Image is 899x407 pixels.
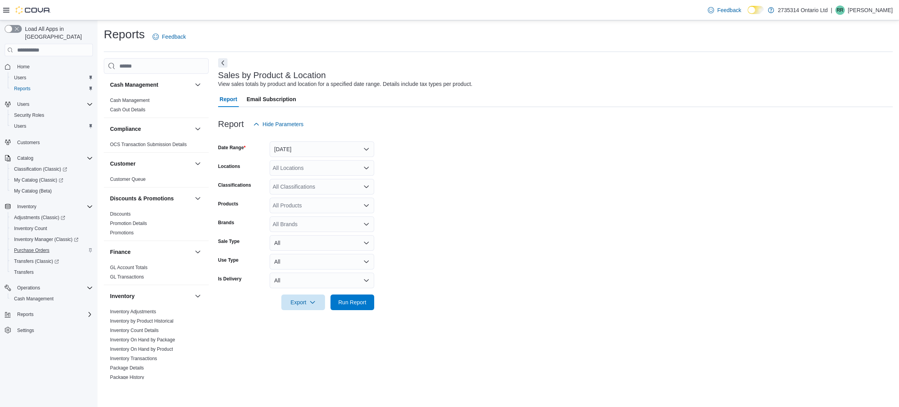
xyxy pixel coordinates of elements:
[110,355,157,362] span: Inventory Transactions
[11,164,93,174] span: Classification (Classic)
[110,265,147,270] a: GL Account Totals
[837,5,843,15] span: RR
[14,202,39,211] button: Inventory
[193,247,203,257] button: Finance
[8,212,96,223] a: Adjustments (Classic)
[270,273,374,288] button: All
[2,309,96,320] button: Reports
[110,81,192,89] button: Cash Management
[270,235,374,251] button: All
[8,175,96,186] a: My Catalog (Classic)
[14,283,43,293] button: Operations
[14,154,36,163] button: Catalog
[218,238,240,245] label: Sale Type
[110,125,192,133] button: Compliance
[14,75,26,81] span: Users
[14,100,32,109] button: Users
[2,136,96,148] button: Customers
[14,154,93,163] span: Catalog
[14,225,47,232] span: Inventory Count
[218,201,238,207] label: Products
[110,309,156,315] span: Inventory Adjustments
[193,124,203,134] button: Compliance
[14,202,93,211] span: Inventory
[11,268,93,277] span: Transfers
[11,111,93,120] span: Security Roles
[110,248,192,256] button: Finance
[14,100,93,109] span: Users
[14,283,93,293] span: Operations
[17,203,36,210] span: Inventory
[338,298,366,306] span: Run Report
[2,201,96,212] button: Inventory
[14,236,78,243] span: Inventory Manager (Classic)
[11,186,93,196] span: My Catalog (Beta)
[11,84,93,93] span: Reports
[16,6,51,14] img: Cova
[218,80,473,88] div: View sales totals by product and location for a specified date range. Details include tax types p...
[110,375,144,380] a: Package History
[17,327,34,334] span: Settings
[17,139,40,146] span: Customers
[14,310,93,319] span: Reports
[14,214,65,221] span: Adjustments (Classic)
[8,293,96,304] button: Cash Management
[778,5,828,15] p: 2735314 Ontario Ltd
[2,99,96,110] button: Users
[110,195,192,202] button: Discounts & Promotions
[218,163,240,170] label: Locations
[250,116,307,132] button: Hide Parameters
[110,107,146,112] a: Cash Out Details
[363,165,370,171] button: Open list of options
[110,337,175,343] a: Inventory On Hand by Package
[110,292,192,300] button: Inventory
[193,194,203,203] button: Discounts & Promotions
[110,211,131,217] a: Discounts
[247,91,296,107] span: Email Subscription
[14,258,59,264] span: Transfers (Classic)
[110,221,147,226] a: Promotion Details
[11,224,50,233] a: Inventory Count
[14,177,63,183] span: My Catalog (Classic)
[218,257,238,263] label: Use Type
[11,246,93,255] span: Purchase Orders
[363,184,370,190] button: Open list of options
[8,72,96,83] button: Users
[8,186,96,196] button: My Catalog (Beta)
[110,177,146,182] a: Customer Queue
[11,164,70,174] a: Classification (Classic)
[218,182,251,188] label: Classifications
[104,175,209,187] div: Customer
[14,269,34,275] span: Transfers
[8,110,96,121] button: Security Roles
[8,256,96,267] a: Transfers (Classic)
[11,73,29,82] a: Users
[5,58,93,356] nav: Complex example
[14,247,50,253] span: Purchase Orders
[11,84,34,93] a: Reports
[110,365,144,371] span: Package Details
[110,98,149,103] a: Cash Management
[17,311,34,318] span: Reports
[11,73,93,82] span: Users
[104,263,209,285] div: Finance
[14,188,52,194] span: My Catalog (Beta)
[717,6,741,14] span: Feedback
[8,223,96,234] button: Inventory Count
[110,356,157,361] a: Inventory Transactions
[110,346,173,352] span: Inventory On Hand by Product
[8,245,96,256] button: Purchase Orders
[835,5,845,15] div: Rhi Ridley
[2,61,96,72] button: Home
[110,318,174,324] a: Inventory by Product Historical
[14,296,53,302] span: Cash Management
[17,285,40,291] span: Operations
[14,326,37,335] a: Settings
[270,141,374,157] button: [DATE]
[11,175,93,185] span: My Catalog (Classic)
[831,5,832,15] p: |
[110,142,187,147] a: OCS Transaction Submission Details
